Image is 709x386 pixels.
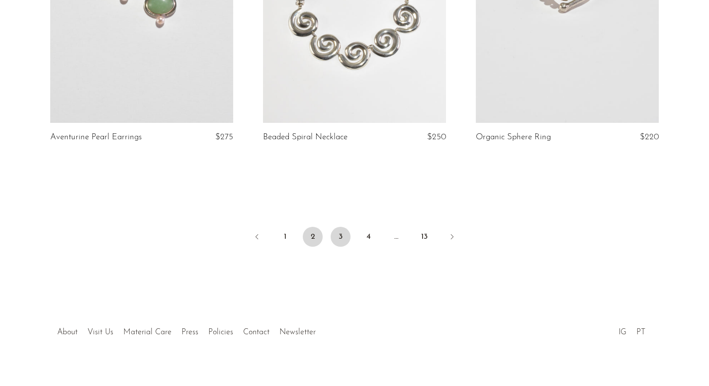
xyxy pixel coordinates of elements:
[358,227,378,247] a: 4
[57,328,78,336] a: About
[619,328,626,336] a: IG
[640,133,659,141] span: $220
[181,328,198,336] a: Press
[331,227,351,247] a: 3
[50,133,142,142] a: Aventurine Pearl Earrings
[263,133,348,142] a: Beaded Spiral Necklace
[123,328,172,336] a: Material Care
[247,227,267,249] a: Previous
[636,328,645,336] a: PT
[275,227,295,247] a: 1
[427,133,446,141] span: $250
[215,133,233,141] span: $275
[614,320,650,339] ul: Social Medias
[88,328,113,336] a: Visit Us
[243,328,269,336] a: Contact
[442,227,462,249] a: Next
[414,227,434,247] a: 13
[386,227,406,247] span: …
[476,133,551,142] a: Organic Sphere Ring
[303,227,323,247] span: 2
[208,328,233,336] a: Policies
[52,320,321,339] ul: Quick links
